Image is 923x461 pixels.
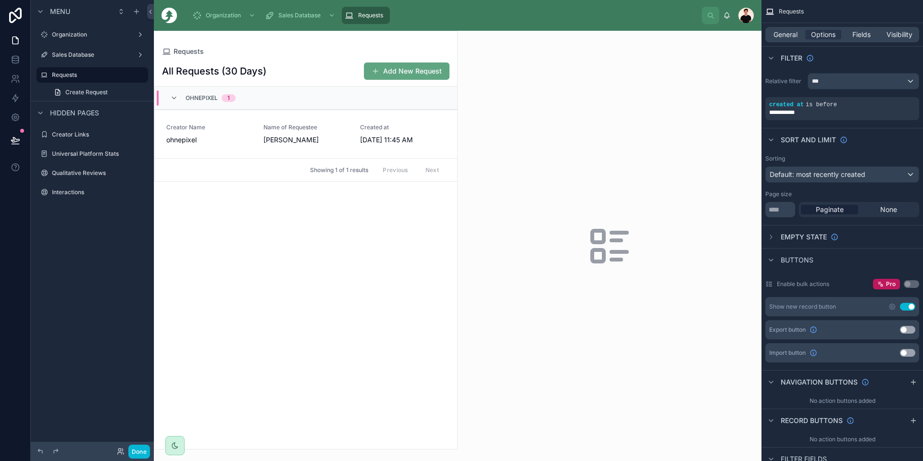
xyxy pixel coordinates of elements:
[769,101,804,108] span: created at
[769,349,806,357] span: Import button
[52,150,146,158] label: Universal Platform Stats
[174,47,204,56] span: Requests
[52,31,133,38] label: Organization
[773,30,798,39] span: General
[162,8,177,23] img: App logo
[781,232,827,242] span: Empty state
[886,30,912,39] span: Visibility
[806,101,837,108] span: is before
[765,166,919,183] button: Default: most recently created
[358,12,383,19] span: Requests
[310,166,368,174] span: Showing 1 of 1 results
[37,47,148,62] a: Sales Database
[765,190,792,198] label: Page size
[37,146,148,162] a: Universal Platform Stats
[262,7,340,24] a: Sales Database
[48,85,148,100] a: Create Request
[52,71,142,79] label: Requests
[162,47,204,56] a: Requests
[128,445,150,459] button: Done
[185,5,702,26] div: scrollable content
[765,155,785,162] label: Sorting
[779,8,804,15] span: Requests
[227,94,230,102] div: 1
[37,127,148,142] a: Creator Links
[769,326,806,334] span: Export button
[166,135,252,145] span: ohnepixel
[761,432,923,447] div: No action buttons added
[189,7,260,24] a: Organization
[155,110,457,158] a: Creator NameohnepixelName of Requestee[PERSON_NAME]Created at[DATE] 11:45 AM
[52,169,146,177] label: Qualitative Reviews
[342,7,390,24] a: Requests
[816,205,844,214] span: Paginate
[364,62,449,80] button: Add New Request
[811,30,836,39] span: Options
[37,27,148,42] a: Organization
[761,393,923,409] div: No action buttons added
[206,12,241,19] span: Organization
[852,30,871,39] span: Fields
[50,7,70,16] span: Menu
[263,135,349,145] span: [PERSON_NAME]
[781,255,813,265] span: Buttons
[770,170,865,178] span: Default: most recently created
[880,205,897,214] span: None
[186,94,218,102] span: ohnepixel
[65,88,108,96] span: Create Request
[52,188,146,196] label: Interactions
[777,280,829,288] label: Enable bulk actions
[769,303,836,311] div: Show new record button
[886,280,896,288] span: Pro
[37,165,148,181] a: Qualitative Reviews
[50,108,99,118] span: Hidden pages
[360,135,446,145] span: [DATE] 11:45 AM
[52,51,133,59] label: Sales Database
[781,377,858,387] span: Navigation buttons
[37,67,148,83] a: Requests
[278,12,321,19] span: Sales Database
[162,64,266,78] h1: All Requests (30 Days)
[166,124,252,131] span: Creator Name
[360,124,446,131] span: Created at
[765,77,804,85] label: Relative filter
[52,131,146,138] label: Creator Links
[781,53,802,63] span: Filter
[37,185,148,200] a: Interactions
[781,135,836,145] span: Sort And Limit
[263,124,349,131] span: Name of Requestee
[781,416,843,425] span: Record buttons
